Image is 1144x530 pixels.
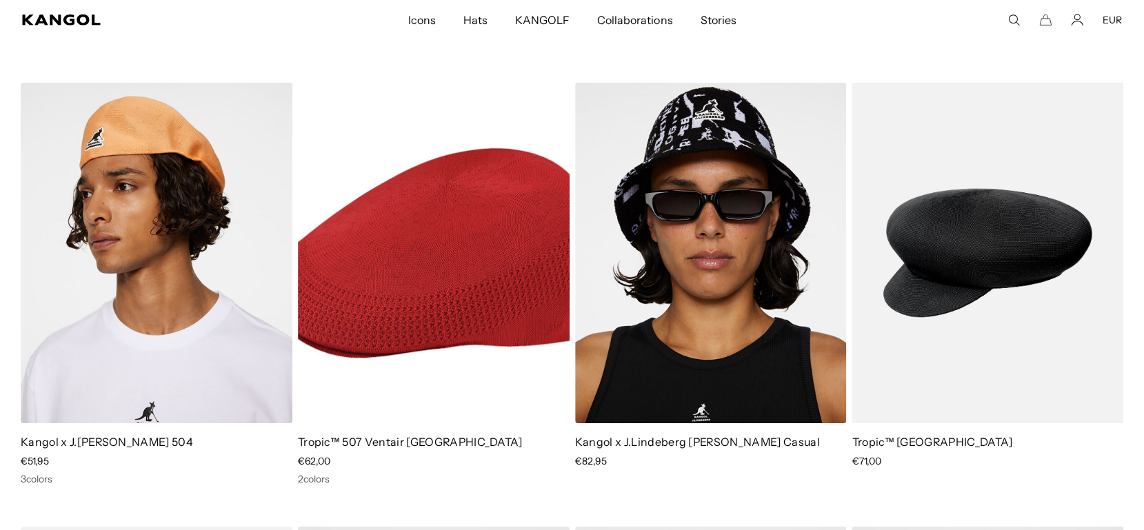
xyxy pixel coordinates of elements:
[575,435,820,449] a: Kangol x J.Lindeberg [PERSON_NAME] Casual
[21,435,193,449] a: Kangol x J.[PERSON_NAME] 504
[298,473,570,485] div: 2 colors
[1103,14,1122,26] button: EUR
[1071,14,1083,26] a: Account
[575,83,847,423] img: Kangol x J.Lindeberg Scarlett Jacquard Casual
[1039,14,1052,26] button: Cart
[298,435,523,449] a: Tropic™ 507 Ventair [GEOGRAPHIC_DATA]
[22,14,270,26] a: Kangol
[1007,14,1020,26] summary: Search here
[852,83,1123,423] img: Tropic™ Halifax
[298,83,570,423] img: Tropic™ 507 Ventair USA
[21,83,292,423] img: Kangol x J.Lindeberg Douglas 504
[852,435,1012,449] a: Tropic™ [GEOGRAPHIC_DATA]
[298,455,330,467] span: €62,00
[21,473,292,485] div: 3 colors
[852,455,881,467] span: €71,00
[575,455,607,467] span: €82,95
[21,455,49,467] span: €51,95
